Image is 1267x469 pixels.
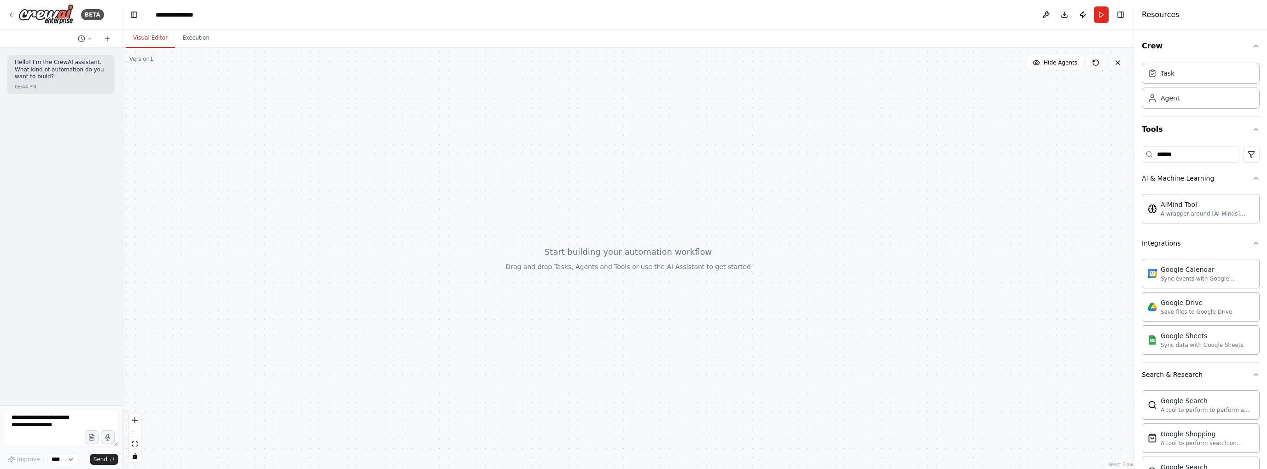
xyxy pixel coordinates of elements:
[129,414,141,462] div: React Flow controls
[1142,190,1260,231] div: AI & Machine Learning
[129,55,153,63] div: Version 1
[1142,166,1260,190] button: AI & Machine Learning
[1148,400,1157,410] img: SerpApiGoogleSearchTool
[90,454,118,465] button: Send
[15,59,107,81] p: Hello! I'm the CrewAI assistant. What kind of automation do you want to build?
[1142,363,1260,387] button: Search & Research
[101,430,115,444] button: Click to speak your automation idea
[1142,59,1260,116] div: Crew
[100,33,115,44] button: Start a new chat
[1142,231,1260,255] button: Integrations
[1161,265,1254,274] div: Google Calendar
[1161,94,1180,103] div: Agent
[156,10,202,19] nav: breadcrumb
[1161,331,1244,340] div: Google Sheets
[1161,308,1232,316] div: Save files to Google Drive
[93,456,107,463] span: Send
[4,453,44,465] button: Improve
[1161,429,1254,439] div: Google Shopping
[175,29,217,48] button: Execution
[81,9,104,20] div: BETA
[129,450,141,462] button: toggle interactivity
[128,8,140,21] button: Hide left sidebar
[1142,255,1260,362] div: Integrations
[1148,269,1157,278] img: Google Calendar
[1142,33,1260,59] button: Crew
[1142,174,1214,183] div: AI & Machine Learning
[85,430,99,444] button: Upload files
[1142,117,1260,142] button: Tools
[1161,210,1254,217] div: A wrapper around [AI-Minds]([URL][DOMAIN_NAME]). Useful for when you need answers to questions fr...
[74,33,96,44] button: Switch to previous chat
[1142,9,1180,20] h4: Resources
[1148,335,1157,345] img: Google Sheets
[1142,239,1180,248] div: Integrations
[1148,302,1157,311] img: Google Drive
[1161,396,1254,405] div: Google Search
[1044,59,1077,66] span: Hide Agents
[15,83,36,90] div: 08:44 PM
[1161,200,1254,209] div: AIMind Tool
[1148,434,1157,443] img: SerpApiGoogleShoppingTool
[1148,204,1157,213] img: AIMindTool
[1161,440,1254,447] div: A tool to perform search on Google shopping with a search_query.
[1161,298,1232,307] div: Google Drive
[126,29,175,48] button: Visual Editor
[1027,55,1083,70] button: Hide Agents
[1161,69,1174,78] div: Task
[129,426,141,438] button: zoom out
[17,456,40,463] span: Improve
[1161,406,1254,414] div: A tool to perform to perform a Google search with a search_query.
[18,4,74,25] img: Logo
[1142,370,1203,379] div: Search & Research
[129,414,141,426] button: zoom in
[1161,341,1244,349] div: Sync data with Google Sheets
[1161,275,1254,282] div: Sync events with Google Calendar
[129,438,141,450] button: fit view
[1114,8,1127,21] button: Hide right sidebar
[1108,462,1133,467] a: React Flow attribution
